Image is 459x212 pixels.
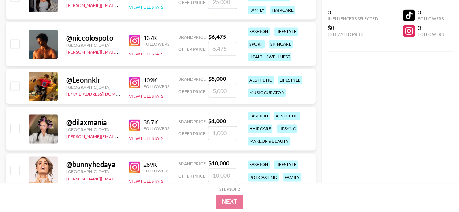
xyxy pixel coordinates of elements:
[66,48,174,55] a: [PERSON_NAME][EMAIL_ADDRESS][DOMAIN_NAME]
[208,159,229,166] strong: $ 10,000
[143,34,169,41] div: 137K
[248,160,270,169] div: fashion
[418,32,444,37] div: Followers
[208,42,237,55] input: 6,475
[129,4,163,10] button: View Full Stats
[129,77,140,88] img: Instagram
[248,112,270,120] div: fashion
[66,160,120,169] div: @ bunnyhedaya
[129,161,140,173] img: Instagram
[143,41,169,47] div: Followers
[143,168,169,174] div: Followers
[143,119,169,126] div: 38.7K
[66,127,120,132] div: [GEOGRAPHIC_DATA]
[248,40,265,48] div: sport
[178,89,206,94] span: Offer Price:
[328,9,378,16] div: 0
[129,93,163,99] button: View Full Stats
[178,76,207,82] span: Brand Price:
[66,90,139,97] a: [EMAIL_ADDRESS][DOMAIN_NAME]
[328,24,378,32] div: $0
[66,132,174,139] a: [PERSON_NAME][EMAIL_ADDRESS][DOMAIN_NAME]
[208,75,226,82] strong: $ 5,000
[129,178,163,183] button: View Full Stats
[208,126,237,140] input: 1,000
[283,173,301,181] div: family
[216,195,243,209] button: Next
[208,33,226,40] strong: $ 6,475
[208,168,237,182] input: 10,000
[66,42,120,48] div: [GEOGRAPHIC_DATA]
[66,33,120,42] div: @ niccolospoto
[143,76,169,84] div: 109K
[274,160,298,169] div: lifestyle
[248,76,274,84] div: aesthetic
[248,27,270,36] div: fashion
[66,118,120,127] div: @ dilaxmania
[178,46,206,52] span: Offer Price:
[248,53,291,61] div: health / wellness
[129,119,140,131] img: Instagram
[66,1,208,8] a: [PERSON_NAME][EMAIL_ADDRESS][PERSON_NAME][DOMAIN_NAME]
[178,173,206,179] span: Offer Price:
[178,131,206,136] span: Offer Price:
[328,32,378,37] div: Estimated Price
[270,6,295,14] div: haircare
[418,16,444,21] div: Followers
[143,161,169,168] div: 289K
[248,124,272,133] div: haircare
[219,186,240,192] div: Step 1 of 2
[423,176,450,203] iframe: Drift Widget Chat Controller
[66,169,120,174] div: [GEOGRAPHIC_DATA]
[248,88,286,97] div: music curator
[248,173,279,181] div: podcasting
[143,84,169,89] div: Followers
[129,136,163,141] button: View Full Stats
[278,76,302,84] div: lifestyle
[66,84,120,90] div: [GEOGRAPHIC_DATA]
[66,75,120,84] div: @ Leonnklr
[143,126,169,131] div: Followers
[418,9,444,16] div: 0
[248,6,266,14] div: family
[418,24,444,32] div: 0
[66,174,208,181] a: [PERSON_NAME][EMAIL_ADDRESS][PERSON_NAME][DOMAIN_NAME]
[208,117,226,124] strong: $ 1,000
[129,51,163,57] button: View Full Stats
[178,119,207,124] span: Brand Price:
[129,35,140,46] img: Instagram
[277,124,297,133] div: lipsync
[208,84,237,97] input: 5,000
[328,16,378,21] div: Influencers Selected
[178,34,207,40] span: Brand Price:
[274,27,298,36] div: lifestyle
[269,40,293,48] div: skincare
[248,137,290,145] div: makeup & beauty
[274,112,300,120] div: aesthetic
[178,161,207,166] span: Brand Price:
